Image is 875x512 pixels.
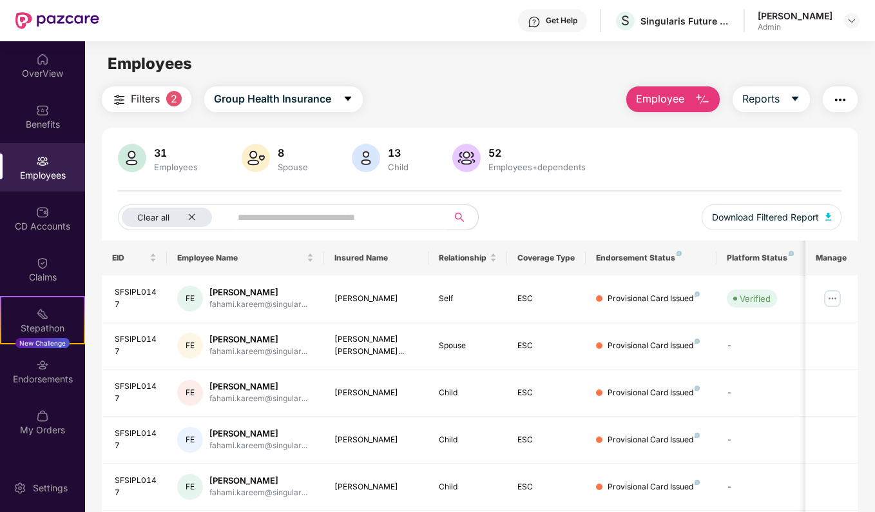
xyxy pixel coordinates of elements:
div: SFSIPL0147 [115,475,157,499]
div: [PERSON_NAME] [209,333,307,346]
div: Get Help [546,15,577,26]
div: Self [439,293,497,305]
img: svg+xml;base64,PHN2ZyB4bWxucz0iaHR0cDovL3d3dy53My5vcmcvMjAwMC9zdmciIHdpZHRoPSI4IiBoZWlnaHQ9IjgiIH... [695,339,700,344]
th: EID [102,241,168,275]
span: Download Filtered Report [712,210,819,224]
img: svg+xml;base64,PHN2ZyBpZD0iU2V0dGluZy0yMHgyMCIgeG1sbnM9Imh0dHA6Ly93d3cudzMub3JnLzIwMDAvc3ZnIiB3aW... [14,482,26,495]
img: svg+xml;base64,PHN2ZyBpZD0iQmVuZWZpdHMiIHhtbG5zPSJodHRwOi8vd3d3LnczLm9yZy8yMDAwL3N2ZyIgd2lkdGg9Ij... [36,104,49,117]
span: 2 [166,91,182,106]
img: svg+xml;base64,PHN2ZyBpZD0iRW1wbG95ZWVzIiB4bWxucz0iaHR0cDovL3d3dy53My5vcmcvMjAwMC9zdmciIHdpZHRoPS... [36,155,49,168]
div: Provisional Card Issued [608,340,700,352]
td: - [716,369,808,417]
div: Stepathon [1,322,84,335]
div: New Challenge [15,338,70,348]
div: ESC [517,340,575,352]
img: svg+xml;base64,PHN2ZyBpZD0iSGVscC0zMngzMiIgeG1sbnM9Imh0dHA6Ly93d3cudzMub3JnLzIwMDAvc3ZnIiB3aWR0aD... [528,15,541,28]
div: SFSIPL0147 [115,286,157,311]
img: svg+xml;base64,PHN2ZyBpZD0iRW5kb3JzZW1lbnRzIiB4bWxucz0iaHR0cDovL3d3dy53My5vcmcvMjAwMC9zdmciIHdpZH... [36,359,49,371]
img: svg+xml;base64,PHN2ZyB4bWxucz0iaHR0cDovL3d3dy53My5vcmcvMjAwMC9zdmciIHdpZHRoPSI4IiBoZWlnaHQ9IjgiIH... [695,480,700,485]
img: svg+xml;base64,PHN2ZyB4bWxucz0iaHR0cDovL3d3dy53My5vcmcvMjAwMC9zdmciIHdpZHRoPSI4IiBoZWlnaHQ9IjgiIH... [695,433,700,438]
div: Admin [758,22,832,32]
div: Employees+dependents [486,162,588,172]
img: svg+xml;base64,PHN2ZyB4bWxucz0iaHR0cDovL3d3dy53My5vcmcvMjAwMC9zdmciIHhtbG5zOnhsaW5rPSJodHRwOi8vd3... [242,144,270,172]
div: Provisional Card Issued [608,434,700,446]
div: [PERSON_NAME] [209,428,307,440]
img: svg+xml;base64,PHN2ZyBpZD0iSG9tZSIgeG1sbnM9Imh0dHA6Ly93d3cudzMub3JnLzIwMDAvc3ZnIiB3aWR0aD0iMjAiIG... [36,53,49,66]
div: fahami.kareem@singular... [209,440,307,452]
span: Employees [108,54,192,73]
img: manageButton [822,288,843,309]
button: Employee [626,86,720,112]
th: Employee Name [167,241,324,275]
span: caret-down [790,94,800,105]
div: SFSIPL0147 [115,428,157,452]
div: Verified [740,292,771,305]
th: Manage [805,241,858,275]
div: [PERSON_NAME] [209,286,307,299]
div: FE [177,427,203,453]
button: Download Filtered Report [702,204,842,230]
div: Platform Status [727,253,798,263]
td: - [716,464,808,511]
div: fahami.kareem@singular... [209,299,307,311]
button: Group Health Insurancecaret-down [204,86,363,112]
div: ESC [517,293,575,305]
div: FE [177,474,203,500]
button: Reportscaret-down [733,86,810,112]
img: svg+xml;base64,PHN2ZyB4bWxucz0iaHR0cDovL3d3dy53My5vcmcvMjAwMC9zdmciIHhtbG5zOnhsaW5rPSJodHRwOi8vd3... [825,213,832,221]
span: caret-down [343,94,353,105]
td: - [716,322,808,369]
span: Filters [131,91,160,107]
div: [PERSON_NAME] [334,481,419,493]
button: search [447,204,479,230]
div: Child [439,387,497,399]
div: FE [177,286,203,311]
div: 13 [385,146,411,159]
div: Child [385,162,411,172]
span: Clear all [137,212,169,222]
div: Settings [29,482,72,495]
img: svg+xml;base64,PHN2ZyBpZD0iQ2xhaW0iIHhtbG5zPSJodHRwOi8vd3d3LnczLm9yZy8yMDAwL3N2ZyIgd2lkdGg9IjIwIi... [36,257,49,270]
img: svg+xml;base64,PHN2ZyBpZD0iTXlfT3JkZXJzIiBkYXRhLW5hbWU9Ik15IE9yZGVycyIgeG1sbnM9Imh0dHA6Ly93d3cudz... [36,409,49,422]
div: fahami.kareem@singular... [209,393,307,405]
span: S [621,13,630,28]
button: Clear allclose [118,204,235,230]
div: [PERSON_NAME] [334,293,419,305]
div: [PERSON_NAME] [758,10,832,22]
span: search [447,212,472,222]
div: 8 [275,146,311,159]
img: svg+xml;base64,PHN2ZyB4bWxucz0iaHR0cDovL3d3dy53My5vcmcvMjAwMC9zdmciIHdpZHRoPSIyMSIgaGVpZ2h0PSIyMC... [36,308,49,320]
div: Provisional Card Issued [608,481,700,493]
div: 31 [151,146,200,159]
img: svg+xml;base64,PHN2ZyBpZD0iQ0RfQWNjb3VudHMiIGRhdGEtbmFtZT0iQ0QgQWNjb3VudHMiIHhtbG5zPSJodHRwOi8vd3... [36,206,49,219]
img: svg+xml;base64,PHN2ZyB4bWxucz0iaHR0cDovL3d3dy53My5vcmcvMjAwMC9zdmciIHhtbG5zOnhsaW5rPSJodHRwOi8vd3... [695,92,710,108]
span: EID [112,253,148,263]
span: Relationship [439,253,487,263]
div: Endorsement Status [596,253,706,263]
span: Employee [636,91,684,107]
div: Provisional Card Issued [608,293,700,305]
img: New Pazcare Logo [15,12,99,29]
button: Filters2 [102,86,191,112]
img: svg+xml;base64,PHN2ZyB4bWxucz0iaHR0cDovL3d3dy53My5vcmcvMjAwMC9zdmciIHdpZHRoPSI4IiBoZWlnaHQ9IjgiIH... [695,386,700,391]
div: fahami.kareem@singular... [209,346,307,358]
div: Child [439,481,497,493]
span: Group Health Insurance [214,91,331,107]
div: FE [177,333,203,359]
div: SFSIPL0147 [115,380,157,405]
div: [PERSON_NAME] [334,387,419,399]
span: Employee Name [177,253,304,263]
div: fahami.kareem@singular... [209,487,307,499]
div: SFSIPL0147 [115,333,157,358]
th: Coverage Type [507,241,586,275]
span: Reports [742,91,780,107]
div: Singularis Future Serv India Private Limited [640,15,731,27]
img: svg+xml;base64,PHN2ZyB4bWxucz0iaHR0cDovL3d3dy53My5vcmcvMjAwMC9zdmciIHhtbG5zOnhsaW5rPSJodHRwOi8vd3... [118,144,146,172]
div: Provisional Card Issued [608,387,700,399]
div: ESC [517,387,575,399]
div: [PERSON_NAME] [334,434,419,446]
img: svg+xml;base64,PHN2ZyBpZD0iRHJvcGRvd24tMzJ4MzIiIHhtbG5zPSJodHRwOi8vd3d3LnczLm9yZy8yMDAwL3N2ZyIgd2... [847,15,857,26]
div: FE [177,380,203,406]
div: Employees [151,162,200,172]
div: [PERSON_NAME] [PERSON_NAME]... [334,333,419,358]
